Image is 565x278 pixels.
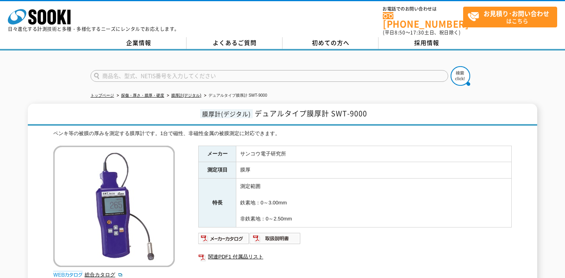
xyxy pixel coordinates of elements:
img: デュアルタイプ膜厚計 SWT-9000 [53,146,175,267]
a: 企業情報 [91,37,187,49]
a: トップページ [91,93,114,97]
span: 17:30 [410,29,424,36]
span: 膜厚計(デジタル) [200,109,253,118]
span: はこちら [467,7,557,27]
span: デュアルタイプ膜厚計 SWT-9000 [255,108,367,119]
p: 日々進化する計測技術と多種・多様化するニーズにレンタルでお応えします。 [8,27,179,31]
span: 初めての方へ [312,38,350,47]
li: デュアルタイプ膜厚計 SWT-9000 [203,92,267,100]
a: 初めての方へ [282,37,378,49]
input: 商品名、型式、NETIS番号を入力してください [91,70,448,82]
img: メーカーカタログ [198,232,250,245]
span: お電話でのお問い合わせは [383,7,463,11]
img: 取扱説明書 [250,232,301,245]
span: (平日 ～ 土日、祝日除く) [383,29,460,36]
a: 採用情報 [378,37,474,49]
strong: お見積り･お問い合わせ [484,9,549,18]
a: [PHONE_NUMBER] [383,12,463,28]
a: お見積り･お問い合わせはこちら [463,7,557,27]
td: 膜厚 [236,162,512,179]
th: 測定項目 [199,162,236,179]
td: サンコウ電子研究所 [236,146,512,162]
span: 8:50 [395,29,406,36]
th: メーカー [199,146,236,162]
a: 膜厚計(デジタル) [171,93,201,97]
a: メーカーカタログ [198,237,250,243]
td: 測定範囲 鉄素地：0～3.00mm 非鉄素地：0～2.50mm [236,179,512,227]
a: よくあるご質問 [187,37,282,49]
a: 取扱説明書 [250,237,301,243]
a: 総合カタログ [85,272,123,278]
a: 探傷・厚さ・膜厚・硬度 [121,93,164,97]
th: 特長 [199,179,236,227]
a: 関連PDF1 付属品リスト [198,252,512,262]
div: ペンキ等の被膜の厚みを測定する膜厚計です。1台で磁性、非磁性金属の被膜測定に対応できます。 [53,130,512,138]
img: btn_search.png [451,66,470,86]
